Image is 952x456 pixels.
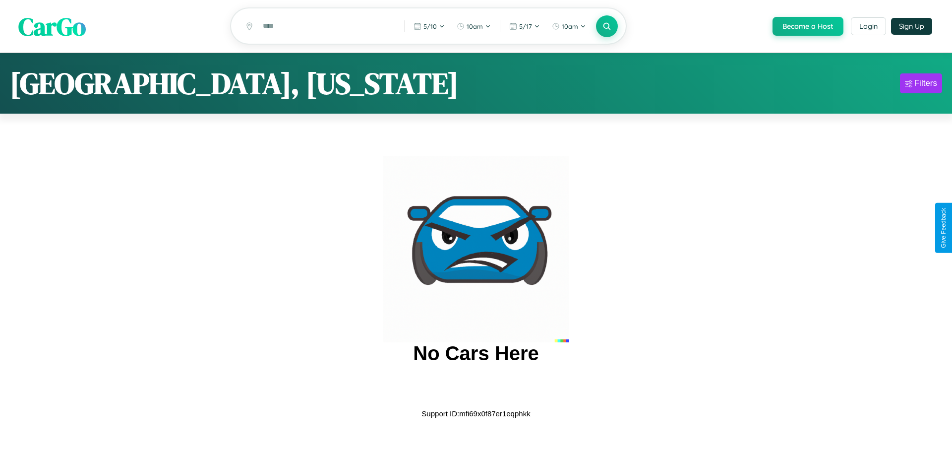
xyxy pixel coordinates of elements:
div: Filters [914,78,937,88]
span: 5 / 10 [423,22,437,30]
button: 10am [547,18,591,34]
span: CarGo [18,9,86,43]
img: car [383,156,569,342]
p: Support ID: mfi69x0f87er1eqphkk [421,407,530,420]
button: 10am [452,18,496,34]
span: 5 / 17 [519,22,532,30]
button: Login [851,17,886,35]
button: Become a Host [773,17,843,36]
span: 10am [467,22,483,30]
div: Give Feedback [940,208,947,248]
button: 5/10 [409,18,450,34]
h1: [GEOGRAPHIC_DATA], [US_STATE] [10,63,459,104]
button: 5/17 [504,18,545,34]
button: Sign Up [891,18,932,35]
span: 10am [562,22,578,30]
h2: No Cars Here [413,342,538,365]
button: Filters [900,73,942,93]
